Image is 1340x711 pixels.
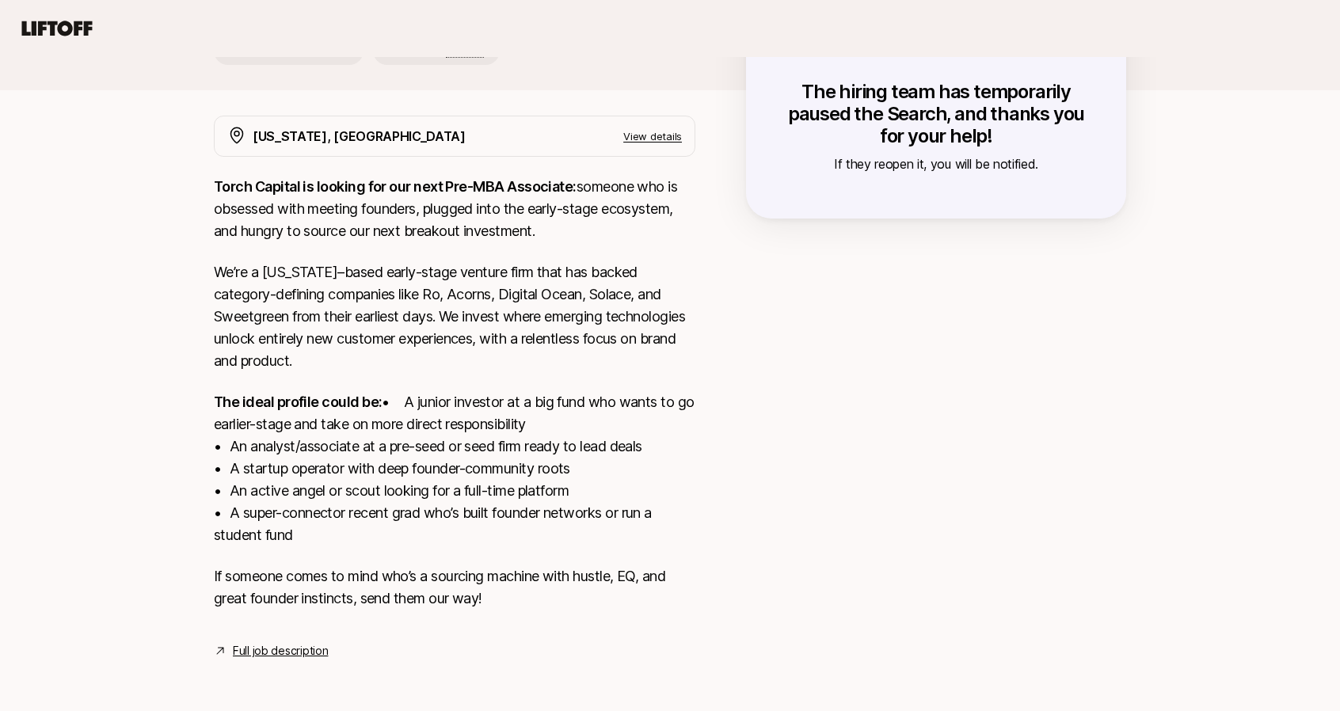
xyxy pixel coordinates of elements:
[778,81,1094,147] p: The hiring team has temporarily paused the Search, and thanks you for your help!
[623,128,682,144] p: View details
[214,178,577,195] strong: Torch Capital is looking for our next Pre-MBA Associate:
[214,261,695,372] p: We’re a [US_STATE]–based early-stage venture firm that has backed category-defining companies lik...
[233,641,328,660] a: Full job description
[214,391,695,546] p: • A junior investor at a big fund who wants to go earlier-stage and take on more direct responsib...
[214,565,695,610] p: If someone comes to mind who’s a sourcing machine with hustle, EQ, and great founder instincts, s...
[214,176,695,242] p: someone who is obsessed with meeting founders, plugged into the early-stage ecosystem, and hungry...
[253,126,466,146] p: [US_STATE], [GEOGRAPHIC_DATA]
[778,154,1094,174] p: If they reopen it, you will be notified.
[214,394,382,410] strong: The ideal profile could be:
